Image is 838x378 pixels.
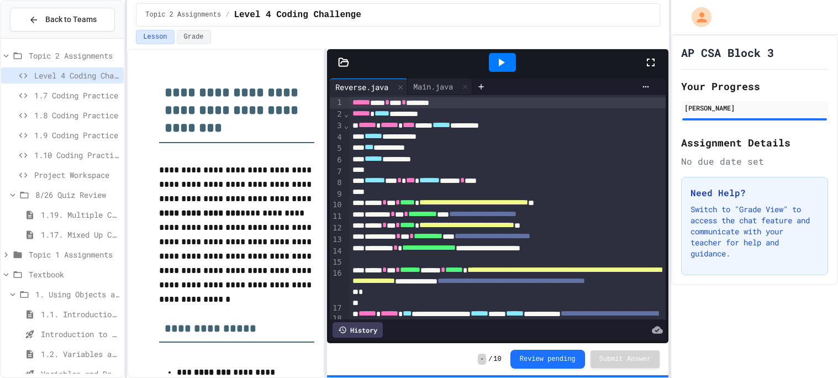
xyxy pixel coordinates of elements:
button: Back to Teams [10,8,115,32]
div: 13 [330,234,344,246]
h2: Assignment Details [681,135,828,150]
div: Main.java [408,78,472,95]
h1: AP CSA Block 3 [681,45,774,60]
div: 12 [330,223,344,234]
span: Level 4 Coding Challenge [234,8,361,22]
div: 16 [330,268,344,303]
span: Fold line [344,109,349,118]
div: 1 [330,97,344,109]
span: 10 [493,355,501,364]
button: Review pending [510,350,585,369]
div: [PERSON_NAME] [684,103,825,113]
div: 3 [330,120,344,132]
div: 11 [330,211,344,223]
span: Level 4 Coding Challenge [34,70,119,81]
button: Lesson [136,30,174,44]
div: 15 [330,257,344,268]
span: 1.7 Coding Practice [34,90,119,101]
div: 10 [330,200,344,211]
span: Topic 1 Assignments [29,249,119,260]
h2: Your Progress [681,78,828,94]
span: - [478,354,486,365]
span: Introduction to Algorithms, Programming, and Compilers [41,328,119,340]
div: 18 [330,313,344,324]
div: 17 [330,303,344,314]
div: Main.java [408,81,458,92]
span: Back to Teams [45,14,97,25]
div: Reverse.java [330,81,394,93]
div: 7 [330,166,344,177]
div: Reverse.java [330,78,408,95]
div: 6 [330,155,344,166]
span: Submit Answer [599,355,651,364]
span: 1.19. Multiple Choice Exercises for Unit 1a (1.1-1.6) [41,209,119,221]
span: 1.1. Introduction to Algorithms, Programming, and Compilers [41,308,119,320]
span: 1.9 Coding Practice [34,129,119,141]
div: History [333,322,383,338]
span: 1.17. Mixed Up Code Practice 1.1-1.6 [41,229,119,240]
h3: Need Help? [691,186,819,200]
div: 9 [330,189,344,200]
span: Topic 2 Assignments [29,50,119,61]
span: Fold line [344,121,349,130]
div: 2 [330,109,344,120]
div: 8 [330,177,344,189]
button: Grade [177,30,211,44]
span: / [488,355,492,364]
span: / [225,11,229,19]
p: Switch to "Grade View" to access the chat feature and communicate with your teacher for help and ... [691,204,819,259]
div: My Account [680,4,714,30]
span: 1.10 Coding Practice [34,149,119,161]
span: 1.8 Coding Practice [34,109,119,121]
span: 1.2. Variables and Data Types [41,348,119,360]
span: Textbook [29,269,119,280]
span: 1. Using Objects and Methods [35,288,119,300]
span: Project Workspace [34,169,119,181]
div: 5 [330,143,344,155]
span: 8/26 Quiz Review [35,189,119,201]
button: Submit Answer [591,350,660,368]
div: No due date set [681,155,828,168]
span: Topic 2 Assignments [145,11,221,19]
div: 4 [330,132,344,144]
div: 14 [330,246,344,258]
